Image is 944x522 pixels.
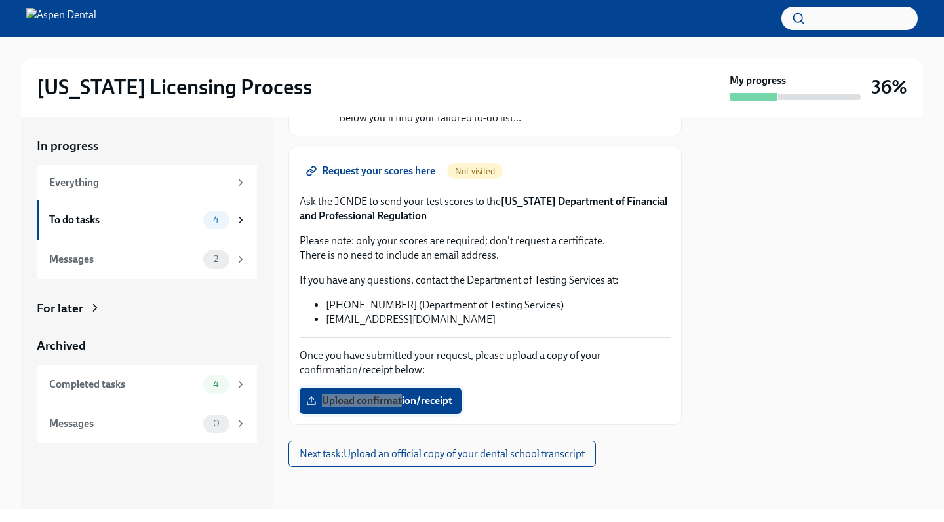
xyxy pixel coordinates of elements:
[326,312,671,327] li: [EMAIL_ADDRESS][DOMAIN_NAME]
[49,377,198,392] div: Completed tasks
[309,394,452,407] span: Upload confirmation/receipt
[37,240,257,279] a: Messages2
[37,300,257,317] a: For later
[339,111,620,125] p: Below you'll find your tailored to-do list...
[37,200,257,240] a: To do tasks4
[300,348,671,377] p: Once you have submitted your request, please upload a copy of your confirmation/receipt below:
[37,365,257,404] a: Completed tasks4
[49,417,198,431] div: Messages
[300,273,671,288] p: If you have any questions, contact the Department of Testing Services at:
[37,138,257,155] a: In progress
[49,213,198,227] div: To do tasks
[447,166,503,176] span: Not visited
[300,234,671,263] p: Please note: only your scores are required; don't request a certificate. There is no need to incl...
[300,158,444,184] a: Request your scores here
[326,298,671,312] li: [PHONE_NUMBER] (Department of Testing Services)
[37,74,312,100] h2: [US_STATE] Licensing Process
[871,75,907,99] h3: 36%
[300,447,585,460] span: Next task : Upload an official copy of your dental school transcript
[730,73,786,88] strong: My progress
[49,176,229,190] div: Everything
[49,252,198,267] div: Messages
[300,388,462,414] label: Upload confirmation/receipt
[206,254,226,264] span: 2
[288,441,596,467] button: Next task:Upload an official copy of your dental school transcript
[37,300,83,317] div: For later
[205,379,227,389] span: 4
[309,164,435,177] span: Request your scores here
[37,337,257,354] a: Archived
[26,8,96,29] img: Aspen Dental
[205,215,227,225] span: 4
[37,165,257,200] a: Everything
[37,404,257,443] a: Messages0
[300,195,671,223] p: Ask the JCNDE to send your test scores to the
[205,419,227,428] span: 0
